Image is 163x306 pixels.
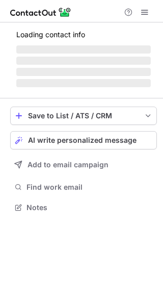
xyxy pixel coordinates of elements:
span: Find work email [26,183,153,192]
span: ‌ [16,68,151,76]
img: ContactOut v5.3.10 [10,6,71,18]
span: ‌ [16,79,151,87]
button: AI write personalized message [10,131,157,149]
span: Notes [26,203,153,212]
span: ‌ [16,57,151,65]
button: Add to email campaign [10,156,157,174]
span: AI write personalized message [28,136,137,144]
button: save-profile-one-click [10,107,157,125]
span: ‌ [16,45,151,54]
div: Save to List / ATS / CRM [28,112,139,120]
span: Add to email campaign [28,161,108,169]
p: Loading contact info [16,31,151,39]
button: Find work email [10,180,157,194]
button: Notes [10,200,157,215]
